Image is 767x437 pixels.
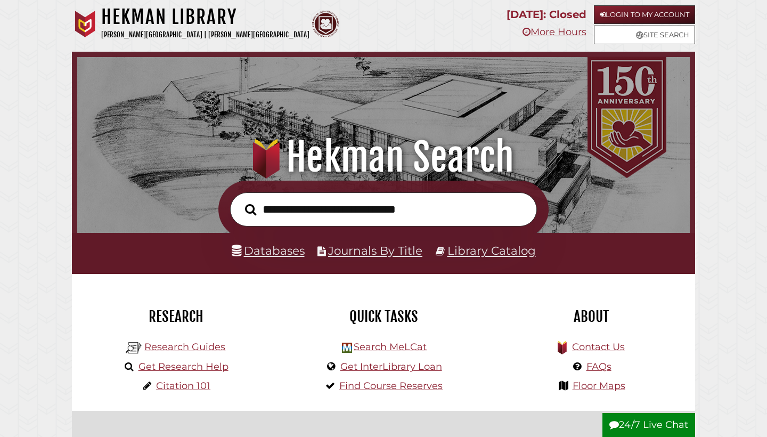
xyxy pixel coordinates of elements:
[340,361,442,373] a: Get InterLibrary Loan
[156,380,210,392] a: Citation 101
[586,361,611,373] a: FAQs
[523,26,586,38] a: More Hours
[101,29,309,41] p: [PERSON_NAME][GEOGRAPHIC_DATA] | [PERSON_NAME][GEOGRAPHIC_DATA]
[80,307,272,326] h2: Research
[339,380,443,392] a: Find Course Reserves
[240,201,262,218] button: Search
[72,11,99,37] img: Calvin University
[245,203,256,215] i: Search
[447,244,536,257] a: Library Catalog
[495,307,687,326] h2: About
[89,134,679,181] h1: Hekman Search
[144,341,225,353] a: Research Guides
[288,307,479,326] h2: Quick Tasks
[312,11,339,37] img: Calvin Theological Seminary
[594,5,695,24] a: Login to My Account
[138,361,229,373] a: Get Research Help
[342,343,352,353] img: Hekman Library Logo
[507,5,586,24] p: [DATE]: Closed
[594,26,695,44] a: Site Search
[572,341,625,353] a: Contact Us
[126,340,142,356] img: Hekman Library Logo
[328,244,422,257] a: Journals By Title
[232,244,305,257] a: Databases
[573,380,625,392] a: Floor Maps
[101,5,309,29] h1: Hekman Library
[354,341,427,353] a: Search MeLCat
